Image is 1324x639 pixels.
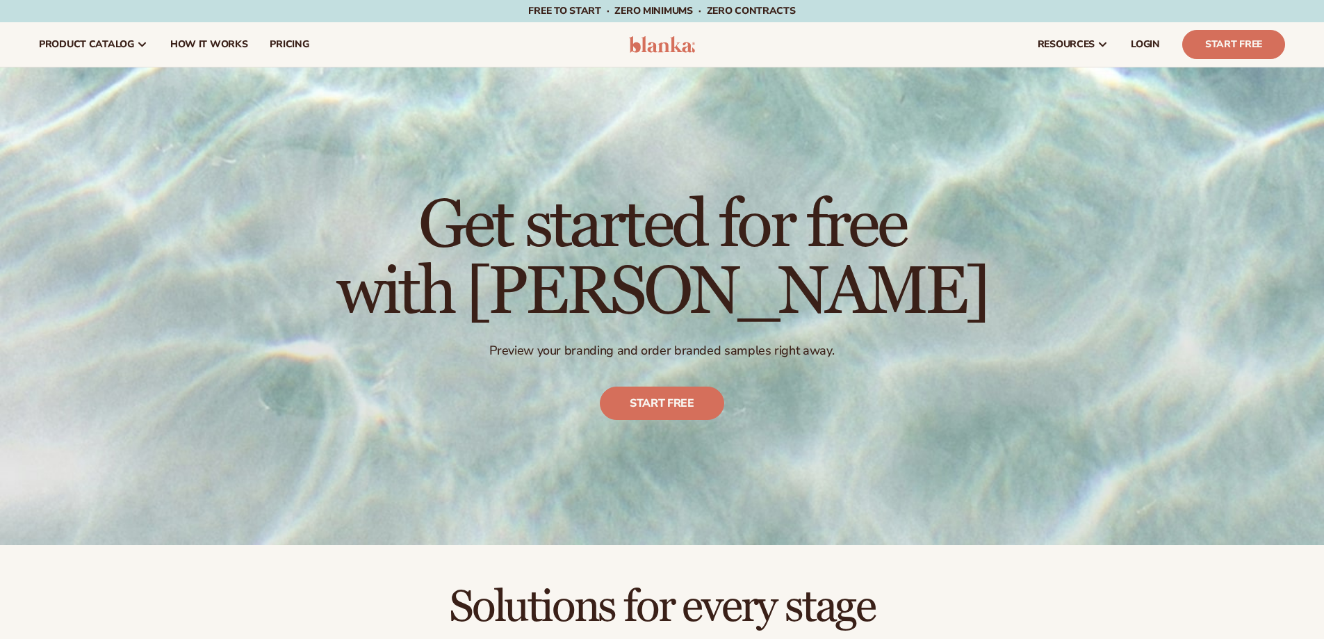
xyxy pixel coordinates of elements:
p: Preview your branding and order branded samples right away. [336,343,988,359]
a: LOGIN [1120,22,1171,67]
span: pricing [270,39,309,50]
span: Free to start · ZERO minimums · ZERO contracts [528,4,795,17]
a: resources [1027,22,1120,67]
span: LOGIN [1131,39,1160,50]
span: resources [1038,39,1095,50]
span: How It Works [170,39,248,50]
a: How It Works [159,22,259,67]
h2: Solutions for every stage [39,584,1285,631]
a: Start free [600,387,724,420]
a: pricing [259,22,320,67]
a: Start Free [1182,30,1285,59]
span: product catalog [39,39,134,50]
img: logo [629,36,695,53]
h1: Get started for free with [PERSON_NAME] [336,193,988,326]
a: product catalog [28,22,159,67]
